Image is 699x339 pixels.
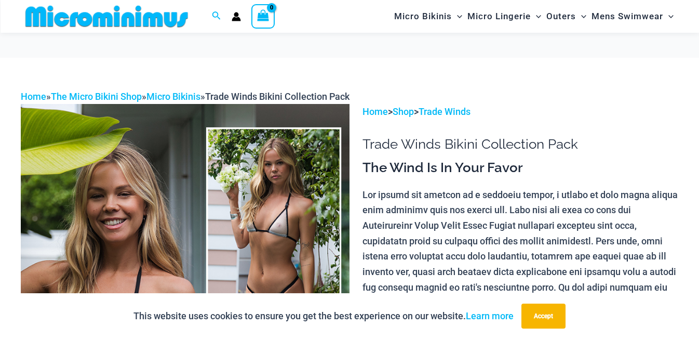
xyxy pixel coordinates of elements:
nav: Site Navigation [390,2,678,31]
a: Account icon link [232,12,241,21]
span: Menu Toggle [531,3,541,30]
a: Trade Winds [419,106,471,117]
img: MM SHOP LOGO FLAT [21,5,192,28]
a: Mens SwimwearMenu ToggleMenu Toggle [589,3,676,30]
button: Accept [521,304,566,329]
span: Trade Winds Bikini Collection Pack [205,91,350,102]
span: Mens Swimwear [592,3,663,30]
h3: The Wind Is In Your Favor [362,159,678,177]
a: OutersMenu ToggleMenu Toggle [544,3,589,30]
p: This website uses cookies to ensure you get the best experience on our website. [133,308,514,324]
span: Outers [546,3,576,30]
a: Micro Bikinis [146,91,200,102]
a: Search icon link [212,10,221,23]
a: View Shopping Cart, empty [251,4,275,28]
span: Menu Toggle [663,3,674,30]
a: Micro BikinisMenu ToggleMenu Toggle [392,3,465,30]
span: Micro Lingerie [467,3,531,30]
span: Micro Bikinis [394,3,452,30]
span: » » » [21,91,350,102]
p: > > [362,104,678,120]
h1: Trade Winds Bikini Collection Pack [362,136,678,152]
a: Learn more [466,310,514,321]
a: The Micro Bikini Shop [51,91,142,102]
a: Shop [393,106,414,117]
span: Menu Toggle [576,3,586,30]
a: Home [362,106,388,117]
span: Menu Toggle [452,3,462,30]
a: Home [21,91,46,102]
a: Micro LingerieMenu ToggleMenu Toggle [465,3,544,30]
